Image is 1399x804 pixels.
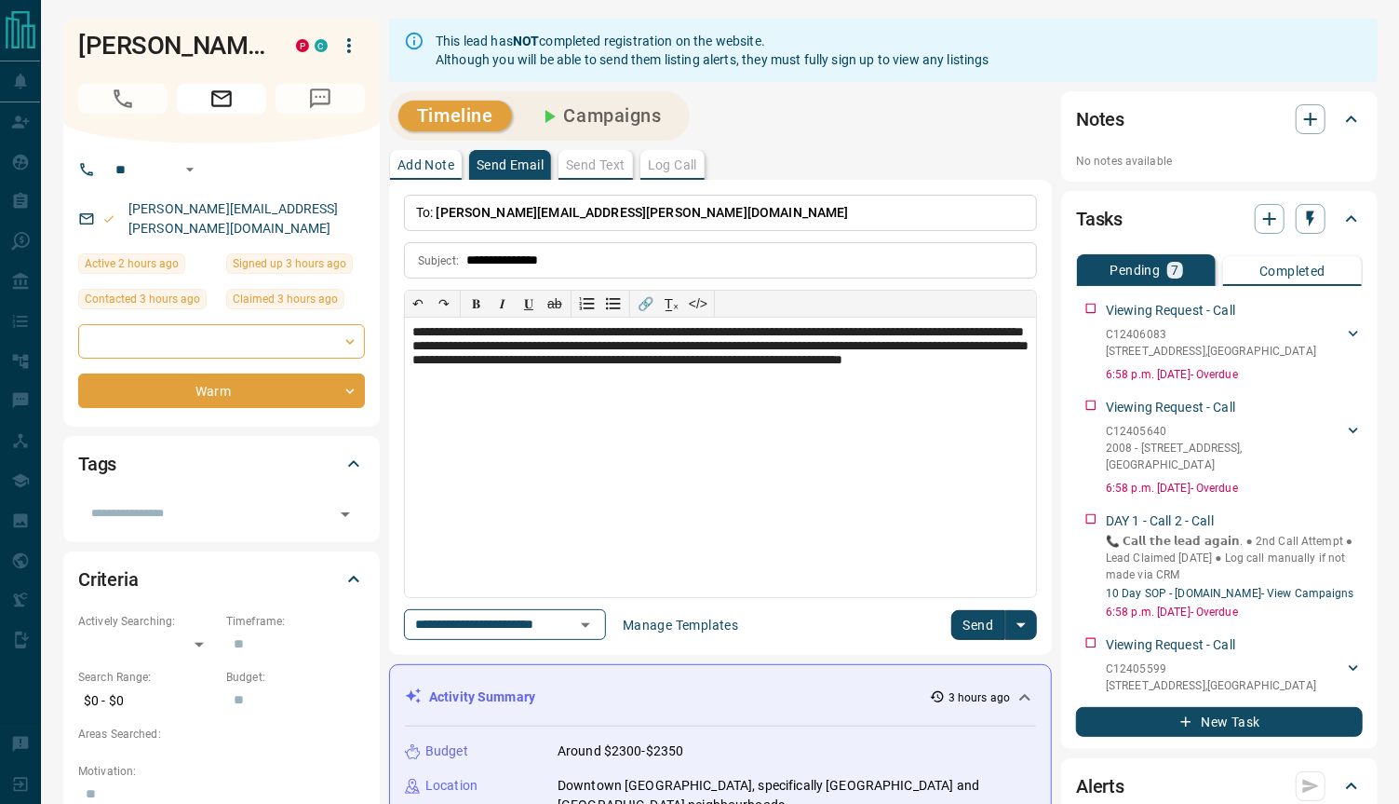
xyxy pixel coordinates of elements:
span: Claimed 3 hours ago [233,290,338,308]
p: To: [404,195,1037,231]
strong: NOT [513,34,539,48]
div: Tasks [1076,197,1363,241]
p: Activity Summary [429,688,535,707]
button: Timeline [398,101,512,131]
span: Contacted 3 hours ago [85,290,200,308]
button: Campaigns [519,101,680,131]
p: [STREET_ADDRESS] , [GEOGRAPHIC_DATA] [1106,343,1316,360]
button: </> [685,291,711,317]
button: ↶ [405,291,431,317]
button: Bullet list [600,291,626,317]
span: Email [177,84,266,114]
h2: Tags [78,449,116,479]
p: C12405599 [1106,661,1316,677]
span: Active 2 hours ago [85,254,179,273]
p: 6:58 p.m. [DATE] - Overdue [1106,480,1363,497]
s: ab [547,296,562,311]
div: Tue Sep 16 2025 [226,289,365,315]
button: ab [542,291,568,317]
span: Signed up 3 hours ago [233,254,346,273]
h2: Criteria [78,565,139,594]
p: DAY 1 - Call 2 - Call [1106,511,1214,531]
p: Completed [1259,265,1325,278]
h2: Tasks [1076,204,1123,234]
p: Pending [1110,264,1161,277]
p: Location [425,776,478,796]
div: Notes [1076,97,1363,142]
div: property.ca [296,39,309,52]
p: Subject: [418,252,459,269]
p: Timeframe: [226,613,365,630]
div: C12406083[STREET_ADDRESS],[GEOGRAPHIC_DATA] [1106,322,1363,363]
p: 6:58 p.m. [DATE] - Overdue [1106,604,1363,620]
a: [PERSON_NAME][EMAIL_ADDRESS][PERSON_NAME][DOMAIN_NAME] [128,201,339,236]
button: Manage Templates [612,610,749,640]
button: Send [951,610,1006,640]
button: Open [332,501,358,527]
button: 𝐁 [464,291,490,317]
p: Budget: [226,669,365,686]
button: 𝑰 [490,291,516,317]
span: 𝐔 [524,296,533,311]
p: C12405640 [1106,423,1344,440]
p: 2008 - [STREET_ADDRESS] , [GEOGRAPHIC_DATA] [1106,440,1344,473]
p: Send Email [477,158,544,171]
span: [PERSON_NAME][EMAIL_ADDRESS][PERSON_NAME][DOMAIN_NAME] [437,205,849,220]
button: New Task [1076,707,1363,737]
button: 🔗 [633,291,659,317]
div: Warm [78,374,365,408]
button: Numbered list [574,291,600,317]
button: Open [572,612,599,638]
a: 10 Day SOP - [DOMAIN_NAME]- View Campaigns [1106,587,1354,600]
p: No notes available [1076,153,1363,170]
p: Areas Searched: [78,726,365,743]
p: Viewing Request - Call [1106,398,1235,417]
p: Viewing Request - Call [1106,301,1235,320]
p: 7 [1171,264,1178,277]
p: Viewing Request - Call [1106,635,1235,655]
h2: Notes [1076,104,1124,134]
div: This lead has completed registration on the website. Although you will be able to send them listi... [436,24,989,76]
h1: [PERSON_NAME] [78,31,268,61]
div: Tue Sep 16 2025 [226,253,365,279]
div: Tags [78,442,365,486]
h2: Alerts [1076,771,1124,801]
div: condos.ca [315,39,328,52]
span: No Number [276,84,365,114]
p: Around $2300-$2350 [558,742,683,761]
p: 3 hours ago [948,689,1010,706]
span: No Number [78,84,168,114]
p: Add Note [397,158,454,171]
p: C12406083 [1106,326,1316,343]
p: 📞 𝗖𝗮𝗹𝗹 𝘁𝗵𝗲 𝗹𝗲𝗮𝗱 𝗮𝗴𝗮𝗶𝗻. ● 2nd Call Attempt ● Lead Claimed [DATE] ‎● Log call manually if not made ... [1106,533,1363,583]
p: Actively Searching: [78,613,217,630]
p: Budget [425,742,468,761]
svg: Email Valid [102,212,115,225]
div: Tue Sep 16 2025 [78,253,217,279]
div: C12405599[STREET_ADDRESS],[GEOGRAPHIC_DATA] [1106,657,1363,698]
p: Search Range: [78,669,217,686]
p: [STREET_ADDRESS] , [GEOGRAPHIC_DATA] [1106,677,1316,694]
button: T̲ₓ [659,291,685,317]
p: Motivation: [78,763,365,780]
button: Open [179,158,201,181]
div: Activity Summary3 hours ago [405,680,1036,715]
p: $0 - $0 [78,686,217,716]
div: split button [951,610,1038,640]
button: ↷ [431,291,457,317]
p: 6:58 p.m. [DATE] - Overdue [1106,366,1363,383]
button: 𝐔 [516,291,542,317]
div: Criteria [78,557,365,602]
div: Tue Sep 16 2025 [78,289,217,315]
div: C124056402008 - [STREET_ADDRESS],[GEOGRAPHIC_DATA] [1106,419,1363,477]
